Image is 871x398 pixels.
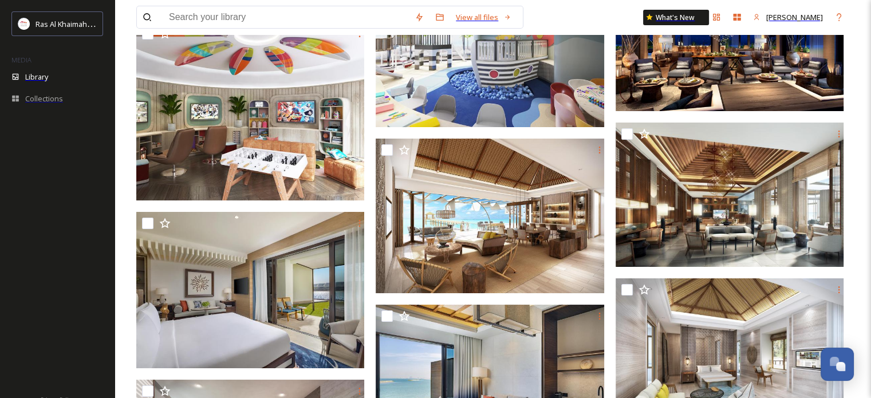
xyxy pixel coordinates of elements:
img: Anantara Mina Al Arab Ras Al Khaimah Resort Guest Room Two Bedroom Living Room.jpg [376,139,607,293]
img: Anantara Mina Al Arab Ras Al Khaimah Resort Meeting Room Lounge.jpg [616,123,847,267]
a: [PERSON_NAME] [747,6,829,28]
span: Collections [25,93,63,104]
span: Ras Al Khaimah Tourism Development Authority [36,19,198,29]
div: What's New [643,10,709,25]
img: Logo_RAKTDA_RGB-01.png [18,18,30,30]
img: Anantara Mina Al Arab Ras Al Khaimah Resort Recreation Facility Teens Club.jpg [136,22,368,200]
span: MEDIA [11,56,31,64]
span: [PERSON_NAME] [766,12,823,22]
a: View all files [450,6,517,28]
a: What's New [643,10,700,25]
input: Search your library [163,6,409,28]
span: Library [25,72,48,82]
img: Anantara Mina Al Arab Ras Al Khaimah Resort Guest Room with View.jpg [136,212,371,368]
button: Open Chat [821,348,854,381]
